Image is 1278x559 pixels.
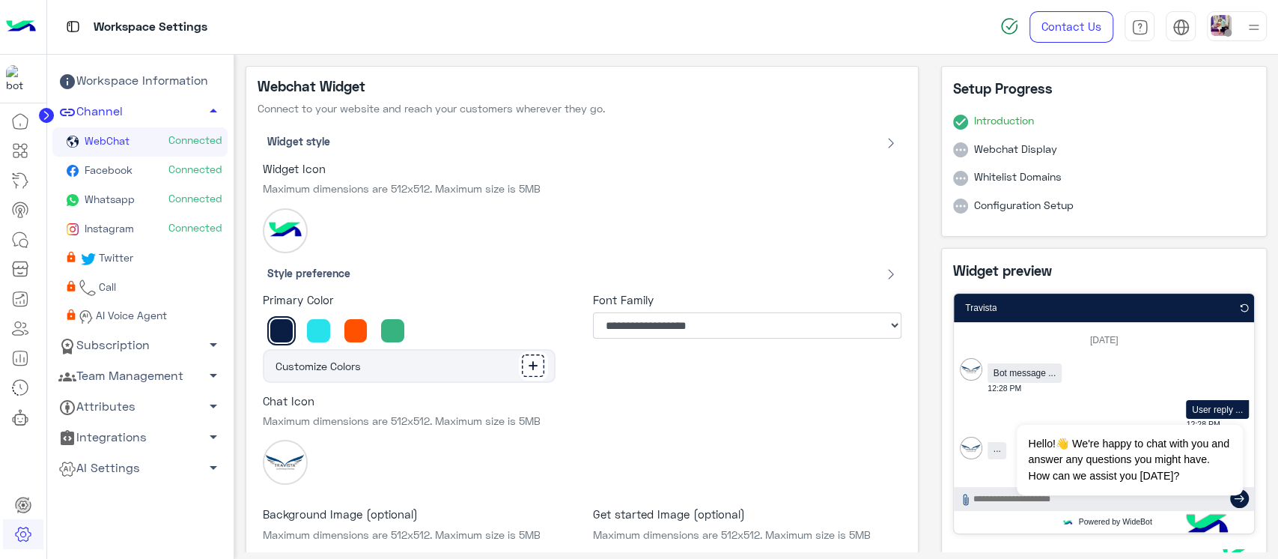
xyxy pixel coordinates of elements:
a: WebChatConnected [52,127,228,157]
span: Connected [168,162,222,177]
p: Bot message ... [988,363,1061,383]
span: Connected [168,220,222,235]
small: Powered by WideBot [1079,516,1152,528]
img: tab [1172,19,1190,36]
img: ... [960,437,982,459]
a: Channel [52,97,228,127]
h5: Webchat Widget [258,78,907,95]
span: Call [97,280,117,293]
h6: Widget preview [953,260,1255,281]
span: arrow_drop_down [204,336,222,354]
span: Connected [168,133,222,148]
span: WebChat [82,134,130,147]
span: arrow_drop_up [204,102,222,120]
p: Maximum dimensions are 512x512. Maximum size is 5MB [593,527,901,543]
img: Logo [6,11,36,43]
h6: Font Family [593,293,901,306]
p: Maximum dimensions are 512x512. Maximum size is 5MB [263,527,570,543]
img: userImage [1211,15,1232,36]
a: Subscription [52,330,228,360]
a: WhatsappConnected [52,186,228,215]
span: Travista [965,303,996,313]
span: arrow_drop_down [204,459,222,477]
span: Widget style [267,133,330,149]
a: Integrations [52,423,228,453]
a: Call [52,274,228,303]
img: profile [1244,18,1263,37]
span: Introduction [974,112,1034,130]
span: Style preference [267,265,350,281]
a: Attributes [52,391,228,422]
span: Instagram [82,222,134,235]
button: Style preference [263,265,901,282]
span: Connected [168,191,222,206]
a: FacebookConnected [52,157,228,186]
img: tab [64,17,82,36]
h6: Chat Icon [263,394,570,408]
img: ... [1062,517,1073,528]
a: Team Management [52,360,228,391]
a: InstagramConnected [52,215,228,244]
a: AI Voice Agent [52,303,228,330]
span: AI Voice Agent [94,309,168,321]
h6: Widget Icon [263,162,570,175]
span: Configuration Setup [974,197,1074,214]
span: Whatsapp [82,193,135,205]
span: arrow_drop_down [204,366,222,384]
p: [DATE] [954,333,1254,347]
p: Workspace Settings [94,17,207,37]
h6: Get started Image (optional) [593,507,901,521]
p: Maximum dimensions are 512x512. Maximum size is 5MB [263,181,570,196]
a: Workspace Information [52,66,228,97]
span: → [1234,487,1244,510]
p: Customize Colors [276,358,361,374]
span: Hello!👋 We're happy to chat with you and answer any questions you might have. How can we assist y... [1017,425,1242,495]
span: arrow_drop_down [204,397,222,415]
a: Contact Us [1029,11,1113,43]
img: image [263,208,308,253]
img: image [263,440,308,485]
p: Maximum dimensions are 512x512. Maximum size is 5MB [263,413,570,429]
img: hulul-logo.png [1181,499,1233,552]
span: Webchat Display [974,141,1057,158]
h6: Background Image (optional) [263,507,570,521]
h6: Setup Progress [953,78,1255,99]
span: arrow_drop_down [204,428,222,446]
p: ... [988,442,1006,459]
a: tab [1125,11,1154,43]
p: Connect to your website and reach your customers wherever they go. [258,100,907,116]
img: ... [960,358,982,381]
img: tab [1131,19,1148,36]
button: Widget style [263,133,901,150]
span: Facebook [82,163,133,176]
img: 312138898846134 [6,65,33,92]
a: Twitter [52,244,228,274]
small: 12:28 PM [988,383,1061,395]
img: spinner [1000,17,1018,35]
h6: Primary Color [263,293,570,306]
a: AI Settings [52,453,228,484]
span: Twitter [97,251,134,264]
span: Whitelist Domains [974,169,1062,186]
